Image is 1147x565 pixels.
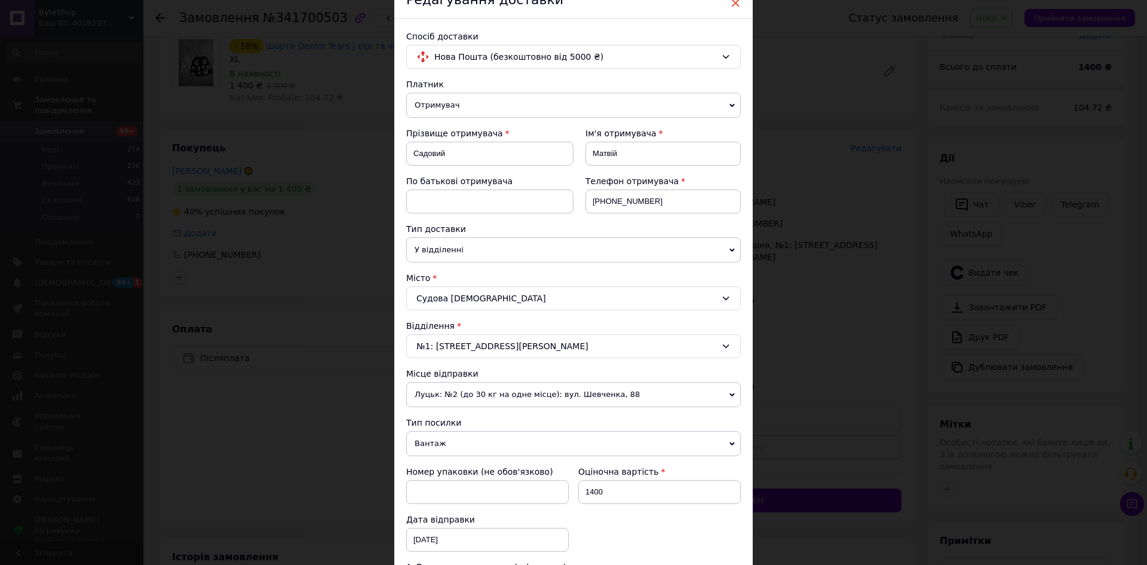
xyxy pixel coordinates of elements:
[434,50,716,63] span: Нова Пошта (безкоштовно від 5000 ₴)
[406,237,741,262] span: У відділенні
[406,466,569,478] div: Номер упаковки (не обов'язково)
[406,320,741,332] div: Відділення
[585,176,679,186] span: Телефон отримувача
[585,190,741,213] input: +380
[406,272,741,284] div: Місто
[406,369,479,378] span: Місце відправки
[406,382,741,407] span: Луцьк: №2 (до 30 кг на одне місце): вул. Шевченка, 88
[406,80,444,89] span: Платник
[406,176,513,186] span: По батькові отримувача
[406,30,741,42] div: Спосіб доставки
[406,93,741,118] span: Отримувач
[406,129,503,138] span: Прізвище отримувача
[585,129,657,138] span: Ім'я отримувача
[406,431,741,456] span: Вантаж
[406,286,741,310] div: Судова [DEMOGRAPHIC_DATA]
[578,466,741,478] div: Оціночна вартість
[406,334,741,358] div: №1: [STREET_ADDRESS][PERSON_NAME]
[406,418,461,427] span: Тип посилки
[406,514,569,526] div: Дата відправки
[406,224,466,234] span: Тип доставки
